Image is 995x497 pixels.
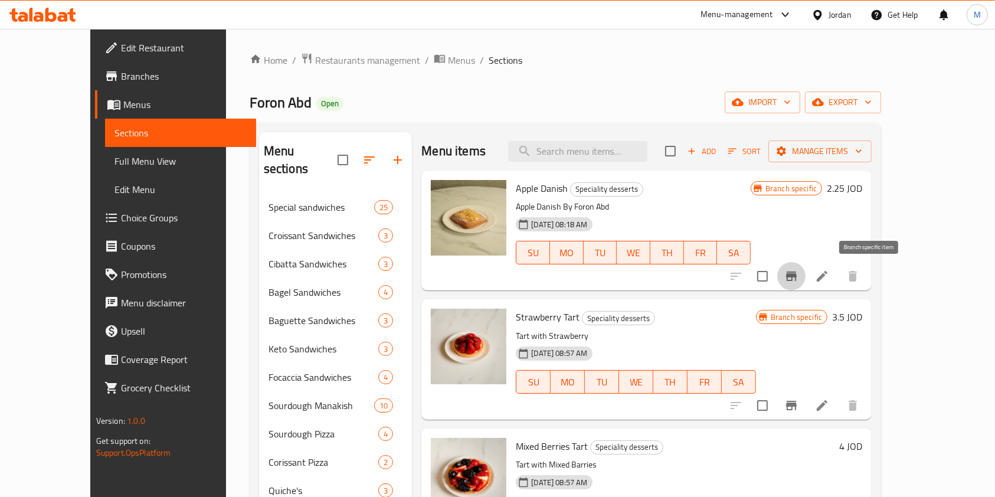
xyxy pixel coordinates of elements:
span: WE [621,244,646,261]
span: Sort sections [355,146,384,174]
span: Menus [448,53,475,67]
span: Foron Abd [250,89,312,116]
span: Sort [728,145,761,158]
span: TH [655,244,679,261]
button: delete [839,391,867,420]
button: TH [653,370,688,394]
span: Choice Groups [121,211,247,225]
span: 3 [379,344,392,355]
span: Select to update [750,393,775,418]
div: Jordan [829,8,852,21]
span: Baguette Sandwiches [269,313,378,328]
span: Menu disclaimer [121,296,247,310]
span: SA [726,374,751,391]
a: Choice Groups [95,204,257,232]
span: 4 [379,287,392,298]
h2: Menu items [421,142,486,160]
div: Baguette Sandwiches3 [259,306,413,335]
span: MO [555,244,579,261]
span: 3 [379,315,392,326]
li: / [292,53,296,67]
div: Croissant Sandwiches3 [259,221,413,250]
div: Focaccia Sandwiches4 [259,363,413,391]
div: items [374,398,393,413]
div: Keto Sandwiches3 [259,335,413,363]
div: Bagel Sandwiches [269,285,378,299]
button: FR [688,370,722,394]
a: Support.OpsPlatform [96,445,171,460]
div: items [378,370,393,384]
div: items [378,257,393,271]
img: Strawberry Tart [431,309,506,384]
div: Open [316,97,343,111]
div: items [378,285,393,299]
span: Croissant Sandwiches [269,228,378,243]
button: FR [684,241,718,264]
a: Grocery Checklist [95,374,257,402]
a: Sections [105,119,257,147]
span: Version: [96,413,125,429]
h6: 4 JOD [839,438,862,455]
span: 4 [379,429,392,440]
a: Coverage Report [95,345,257,374]
span: 2 [379,457,392,468]
span: Promotions [121,267,247,282]
span: Menus [123,97,247,112]
div: Speciality desserts [590,440,663,455]
span: 3 [379,230,392,241]
span: M [974,8,981,21]
a: Menus [434,53,475,68]
span: Focaccia Sandwiches [269,370,378,384]
span: [DATE] 08:57 AM [526,477,592,488]
div: items [378,427,393,441]
button: import [725,91,800,113]
span: TU [588,244,613,261]
span: Apple Danish [516,179,568,197]
span: 1.0.0 [127,413,145,429]
span: SU [521,244,545,261]
a: Edit menu item [815,398,829,413]
a: Edit Restaurant [95,34,257,62]
button: MO [551,370,585,394]
span: Sourdough Pizza [269,427,378,441]
span: Corissant Pizza [269,455,378,469]
div: Speciality desserts [570,182,643,197]
span: Select all sections [330,148,355,172]
span: Get support on: [96,433,150,449]
span: Speciality desserts [582,312,654,325]
span: Branches [121,69,247,83]
span: Select section [658,139,683,164]
span: MO [555,374,580,391]
span: SU [521,374,546,391]
input: search [508,141,647,162]
div: Special sandwiches25 [259,193,413,221]
span: Sections [114,126,247,140]
h6: 2.25 JOD [827,180,862,197]
button: MO [550,241,584,264]
span: TU [590,374,614,391]
span: FR [692,374,717,391]
span: Grocery Checklist [121,381,247,395]
button: SA [717,241,751,264]
a: Menu disclaimer [95,289,257,317]
div: Corissant Pizza2 [259,448,413,476]
span: Speciality desserts [571,182,643,196]
button: Manage items [768,140,872,162]
span: [DATE] 08:18 AM [526,219,592,230]
div: Sourdough Manakish10 [259,391,413,420]
p: Tart with Strawberry [516,329,756,344]
h6: 3.5 JOD [832,309,862,325]
span: Restaurants management [315,53,420,67]
span: Select to update [750,264,775,289]
nav: breadcrumb [250,53,881,68]
span: Branch specific [766,312,827,323]
button: Branch-specific-item [777,262,806,290]
div: items [378,313,393,328]
button: SU [516,370,551,394]
span: Strawberry Tart [516,308,580,326]
span: 3 [379,485,392,496]
a: Menus [95,90,257,119]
